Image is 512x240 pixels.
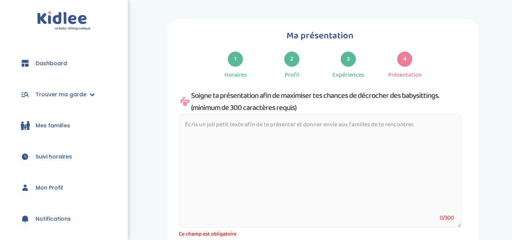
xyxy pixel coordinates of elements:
[11,174,116,201] a: Mon Profil
[37,11,91,31] img: logo.svg
[36,91,86,99] span: Trouver ma garde
[11,112,116,139] a: Mes familles
[440,213,454,223] span: 0/300
[179,230,461,238] span: Ce champ est obligatoire
[285,71,299,80] div: Profil
[36,122,70,130] span: Mes familles
[179,28,461,43] h1: Ma présentation
[36,153,72,161] span: Suivi horaires
[388,71,422,80] div: Présentation
[224,71,247,80] div: Horaires
[11,143,116,170] a: Suivi horaires
[332,71,364,80] div: Expériences
[36,60,67,67] span: Dashboard
[397,52,412,67] div: 4
[36,215,71,223] span: Notifications
[36,184,63,192] span: Mon Profil
[228,52,243,67] div: 1
[11,81,116,108] a: Trouver ma garde
[284,52,299,67] div: 2
[341,52,356,67] div: 3
[179,89,461,114] div: Soigne ta présentation afin de maximiser tes chances de décrocher des babysittings. (minimum de 3...
[11,50,116,77] a: Dashboard
[11,205,116,232] a: Notifications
